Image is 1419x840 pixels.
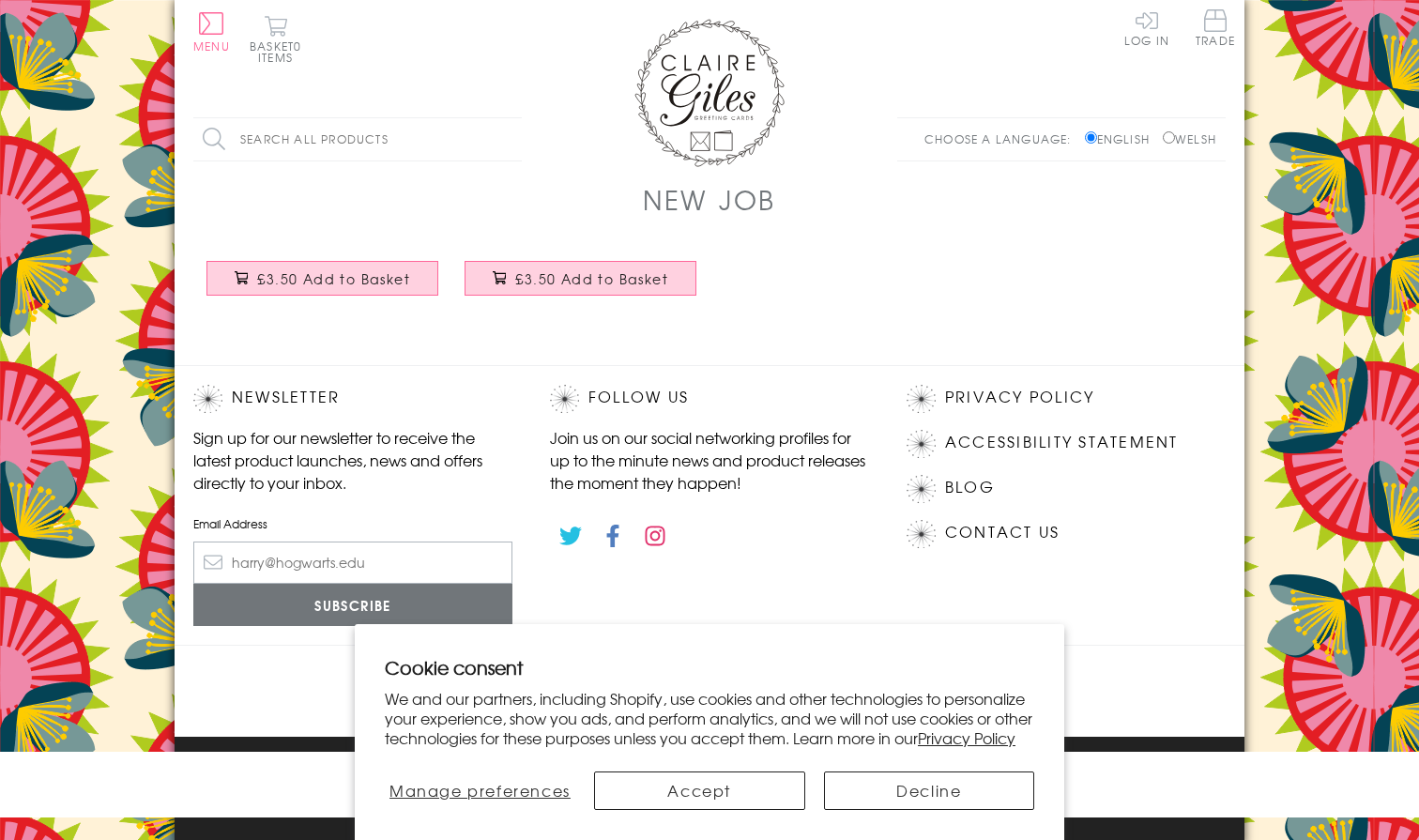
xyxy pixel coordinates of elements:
[465,261,697,296] button: £3.50 Add to Basket
[193,542,512,584] input: harry@hogwarts.edu
[206,261,439,296] button: £3.50 Add to Basket
[1163,131,1175,144] input: Welsh
[945,475,995,500] a: Blog
[193,12,230,52] button: Menu
[193,118,522,160] input: Search all products
[1085,130,1159,147] label: English
[1196,9,1235,50] a: Trade
[1163,130,1216,147] label: Welsh
[250,15,301,63] button: Basket0 items
[594,771,805,810] button: Accept
[643,180,776,219] h1: New Job
[945,385,1094,410] a: Privacy Policy
[1124,9,1169,46] a: Log In
[824,771,1035,810] button: Decline
[385,654,1034,680] h2: Cookie consent
[385,771,575,810] button: Manage preferences
[1085,131,1097,144] input: English
[515,269,668,288] span: £3.50 Add to Basket
[918,726,1015,749] a: Privacy Policy
[451,247,709,328] a: New Job Card, Good Luck, Embellished with a padded star £3.50 Add to Basket
[1196,9,1235,46] span: Trade
[193,38,230,54] span: Menu
[258,38,301,66] span: 0 items
[389,779,571,802] span: Manage preferences
[550,385,869,413] h2: Follow Us
[193,426,512,494] p: Sign up for our newsletter to receive the latest product launches, news and offers directly to yo...
[193,247,451,328] a: New Job Card, Blue Stars, Good Luck, padded star embellished £3.50 Add to Basket
[945,430,1179,455] a: Accessibility Statement
[634,19,785,167] img: Claire Giles Greetings Cards
[193,385,512,413] h2: Newsletter
[385,689,1034,747] p: We and our partners, including Shopify, use cookies and other technologies to personalize your ex...
[924,130,1081,147] p: Choose a language:
[257,269,410,288] span: £3.50 Add to Basket
[193,584,512,626] input: Subscribe
[503,118,522,160] input: Search
[550,426,869,494] p: Join us on our social networking profiles for up to the minute news and product releases the mome...
[945,520,1060,545] a: Contact Us
[193,515,512,532] label: Email Address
